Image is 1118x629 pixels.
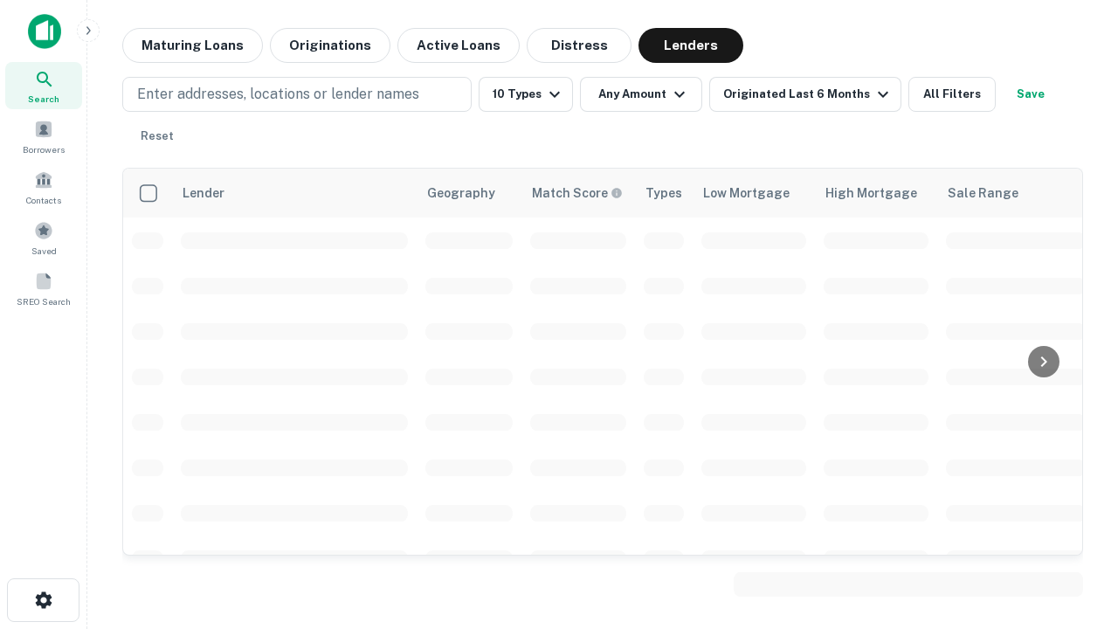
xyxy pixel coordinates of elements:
button: Originated Last 6 Months [709,77,901,112]
button: Save your search to get updates of matches that match your search criteria. [1003,77,1059,112]
div: Originated Last 6 Months [723,84,894,105]
button: 10 Types [479,77,573,112]
button: Lenders [638,28,743,63]
button: Originations [270,28,390,63]
th: Capitalize uses an advanced AI algorithm to match your search with the best lender. The match sco... [521,169,635,218]
h6: Match Score [532,183,619,203]
iframe: Chat Widget [1031,433,1118,517]
a: Contacts [5,163,82,211]
a: Saved [5,214,82,261]
div: Types [645,183,682,204]
div: High Mortgage [825,183,917,204]
th: Geography [417,169,521,218]
a: SREO Search [5,265,82,312]
span: Saved [31,244,57,258]
button: Active Loans [397,28,520,63]
span: Borrowers [23,142,65,156]
span: Search [28,92,59,106]
div: Capitalize uses an advanced AI algorithm to match your search with the best lender. The match sco... [532,183,623,203]
button: Enter addresses, locations or lender names [122,77,472,112]
a: Search [5,62,82,109]
button: Distress [527,28,631,63]
th: Lender [172,169,417,218]
th: High Mortgage [815,169,937,218]
span: SREO Search [17,294,71,308]
th: Types [635,169,693,218]
img: capitalize-icon.png [28,14,61,49]
span: Contacts [26,193,61,207]
button: Any Amount [580,77,702,112]
a: Borrowers [5,113,82,160]
th: Sale Range [937,169,1094,218]
button: All Filters [908,77,996,112]
th: Low Mortgage [693,169,815,218]
div: Low Mortgage [703,183,790,204]
div: Lender [183,183,224,204]
div: Geography [427,183,495,204]
button: Reset [129,119,185,154]
p: Enter addresses, locations or lender names [137,84,419,105]
div: Sale Range [948,183,1018,204]
button: Maturing Loans [122,28,263,63]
